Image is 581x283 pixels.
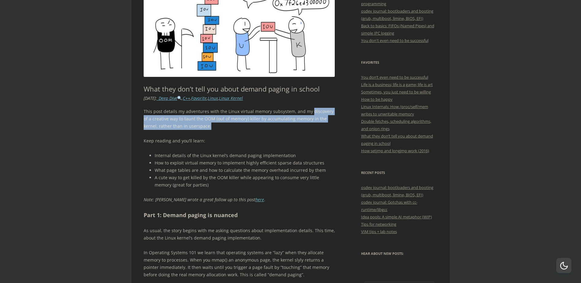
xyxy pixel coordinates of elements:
[361,148,429,153] a: How setjmp and longjmp work (2016)
[183,95,190,101] a: C++
[144,108,335,130] p: This post details my adventures with the Linux virtual memory subsystem, and my discovery of a cr...
[361,23,434,36] a: Back to basics: FIFOs (Named Pipes) and simple IPC logging
[361,229,397,234] a: VIM tips + lab notes
[144,197,264,202] em: Note: [PERSON_NAME] wrote a great follow up to this post
[361,38,428,43] a: You don't even need to be successful
[155,152,335,159] li: Internal details of the Linux kernel’s demand paging implementation
[157,95,182,101] a: _Deep Dive
[155,174,335,189] li: A cute way to get killed by the OOM killer while appearing to consume very little memory (great f...
[361,199,417,212] a: osdev journal: Gotchas with cc-runtime/libgcc
[361,8,433,21] a: osdev journal: bootloaders and booting (grub, multiboot, limine, BIOS, EFI)
[361,119,431,131] a: Double fetches, scheduling algorithms, and onion rings
[219,95,243,101] a: Linux Kernel
[361,221,396,227] a: Tips for networking
[361,214,432,220] a: Idea pools: A simple AI metaphor (WIP)
[361,133,433,146] a: What they don’t tell you about demand paging in school
[361,169,438,176] h3: Recent Posts
[361,96,393,102] a: How to be happy
[255,197,264,202] a: here
[144,211,335,220] h2: Part 1: Demand paging is nuanced
[361,104,428,117] a: Linux Internals: How /proc/self/mem writes to unwritable memory
[144,85,335,93] h1: What they don’t tell you about demand paging in school
[361,185,433,198] a: osdev journal: bootloaders and booting (grub, multiboot, limine, BIOS, EFI)
[361,59,438,66] h3: Favorites
[144,249,335,278] p: In Operating Systems 101 we learn that operating systems are “lazy” when they allocate memory to ...
[361,250,438,257] h3: Hear about new posts:
[361,74,428,80] a: You don’t even need to be successful
[155,159,335,167] li: How to exploit virtual memory to implement highly efficient sparse data structures
[144,196,335,203] p: .
[144,95,156,101] time: [DATE]
[155,167,335,174] li: What page tables are and how to calculate the memory overhead incurred by them
[144,95,243,101] i: : , , , ,
[208,95,218,101] a: Linux
[361,89,431,95] a: Sometimes, you just need to be willing
[144,227,335,242] p: As usual, the story begins with me asking questions about implementation details. This time, abou...
[191,95,207,101] a: Favorite
[361,82,433,87] a: Life is a business; life is a game; life is art
[177,96,182,100] img: 🔍
[144,137,335,145] p: Keep reading and you’ll learn:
